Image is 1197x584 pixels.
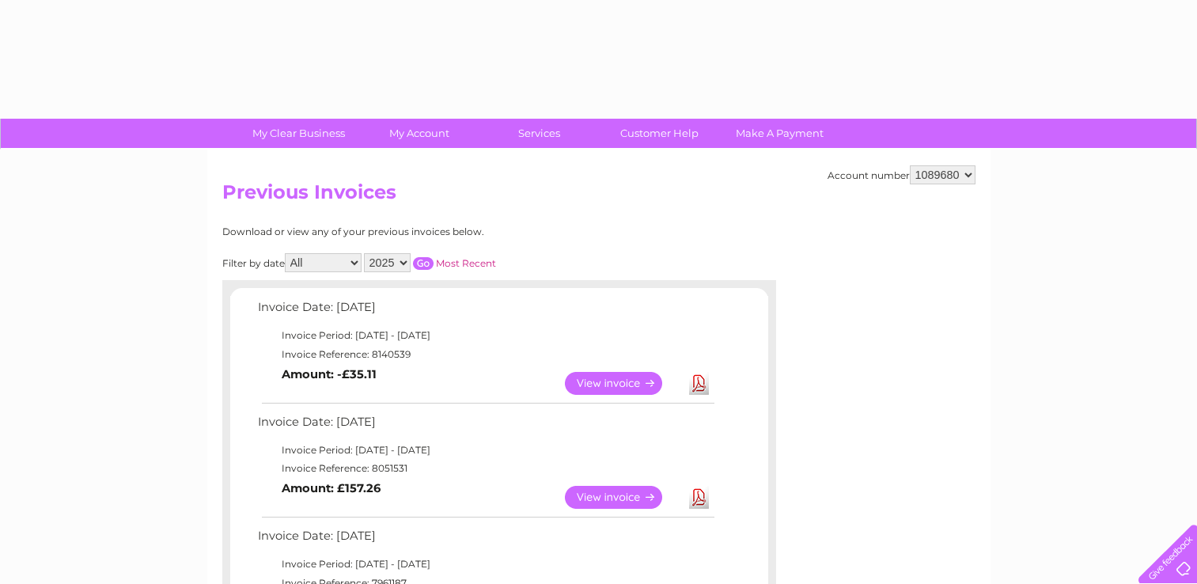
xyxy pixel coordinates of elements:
b: Amount: -£35.11 [282,367,377,381]
a: My Clear Business [233,119,364,148]
h2: Previous Invoices [222,181,975,211]
a: Download [689,372,709,395]
a: Make A Payment [714,119,845,148]
b: Amount: £157.26 [282,481,381,495]
a: Services [474,119,604,148]
td: Invoice Date: [DATE] [254,525,717,555]
td: Invoice Period: [DATE] - [DATE] [254,441,717,460]
a: My Account [354,119,484,148]
div: Filter by date [222,253,638,272]
div: Download or view any of your previous invoices below. [222,226,638,237]
a: Download [689,486,709,509]
div: Account number [828,165,975,184]
td: Invoice Reference: 8051531 [254,459,717,478]
td: Invoice Period: [DATE] - [DATE] [254,326,717,345]
a: View [565,372,681,395]
a: Most Recent [436,257,496,269]
td: Invoice Date: [DATE] [254,411,717,441]
a: Customer Help [594,119,725,148]
td: Invoice Date: [DATE] [254,297,717,326]
td: Invoice Period: [DATE] - [DATE] [254,555,717,574]
td: Invoice Reference: 8140539 [254,345,717,364]
a: View [565,486,681,509]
